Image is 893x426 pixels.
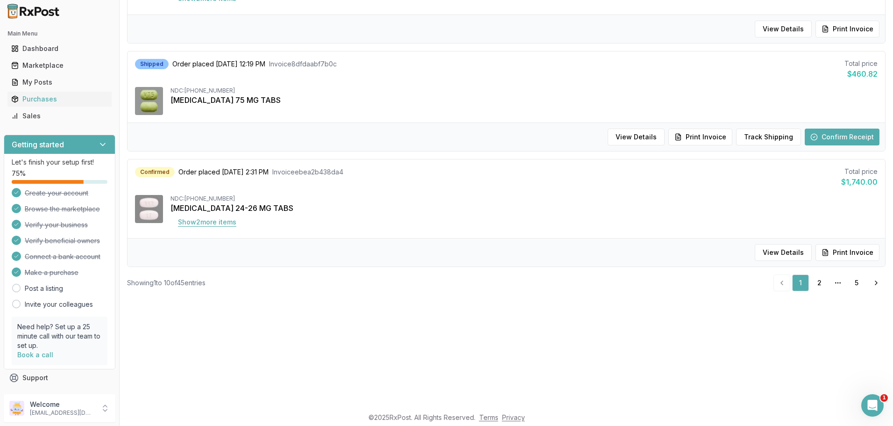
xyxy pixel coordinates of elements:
[861,394,884,417] iframe: Intercom live chat
[792,274,809,291] a: 1
[135,59,169,69] div: Shipped
[25,236,100,245] span: Verify beneficial owners
[135,167,175,177] div: Confirmed
[479,413,498,421] a: Terms
[7,30,112,37] h2: Main Menu
[4,75,115,90] button: My Posts
[844,59,878,68] div: Total price
[30,409,95,417] p: [EMAIL_ADDRESS][DOMAIN_NAME]
[135,195,163,223] img: Entresto 24-26 MG TABS
[773,274,886,291] nav: pagination
[815,21,879,37] button: Print Invoice
[880,394,888,402] span: 1
[848,274,865,291] a: 5
[25,188,88,198] span: Create your account
[30,400,95,409] p: Welcome
[9,401,24,416] img: User avatar
[11,61,108,70] div: Marketplace
[172,59,265,69] span: Order placed [DATE] 12:19 PM
[12,139,64,150] h3: Getting started
[4,369,115,386] button: Support
[755,21,812,37] button: View Details
[178,167,269,177] span: Order placed [DATE] 2:31 PM
[811,274,828,291] a: 2
[844,68,878,79] div: $460.82
[7,57,112,74] a: Marketplace
[127,278,206,288] div: Showing 1 to 10 of 45 entries
[170,94,878,106] div: [MEDICAL_DATA] 75 MG TABS
[7,91,112,108] a: Purchases
[4,386,115,403] button: Feedback
[755,244,812,261] button: View Details
[25,252,100,261] span: Connect a bank account
[272,167,343,177] span: Invoice ebea2b438da4
[4,92,115,107] button: Purchases
[805,129,879,145] button: Confirm Receipt
[841,176,878,188] div: $1,740.00
[4,108,115,123] button: Sales
[135,87,163,115] img: Gemtesa 75 MG TABS
[11,111,108,121] div: Sales
[736,129,801,145] button: Track Shipping
[7,108,112,124] a: Sales
[25,284,63,293] a: Post a listing
[608,129,665,145] button: View Details
[841,167,878,176] div: Total price
[25,220,88,230] span: Verify your business
[7,74,112,91] a: My Posts
[25,300,93,309] a: Invite your colleagues
[170,87,878,94] div: NDC: [PHONE_NUMBER]
[668,129,732,145] button: Print Invoice
[17,322,102,350] p: Need help? Set up a 25 minute call with our team to set up.
[11,94,108,104] div: Purchases
[4,41,115,56] button: Dashboard
[17,351,53,359] a: Book a call
[269,59,337,69] span: Invoice 8dfdaabf7b0c
[11,44,108,53] div: Dashboard
[12,158,107,167] p: Let's finish your setup first!
[12,169,26,178] span: 75 %
[170,214,244,231] button: Show2more items
[7,40,112,57] a: Dashboard
[815,244,879,261] button: Print Invoice
[170,195,878,202] div: NDC: [PHONE_NUMBER]
[11,78,108,87] div: My Posts
[4,4,64,19] img: RxPost Logo
[867,274,886,291] a: Go to next page
[25,268,78,277] span: Make a purchase
[4,58,115,73] button: Marketplace
[25,204,100,214] span: Browse the marketplace
[502,413,525,421] a: Privacy
[22,390,54,399] span: Feedback
[170,202,878,214] div: [MEDICAL_DATA] 24-26 MG TABS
